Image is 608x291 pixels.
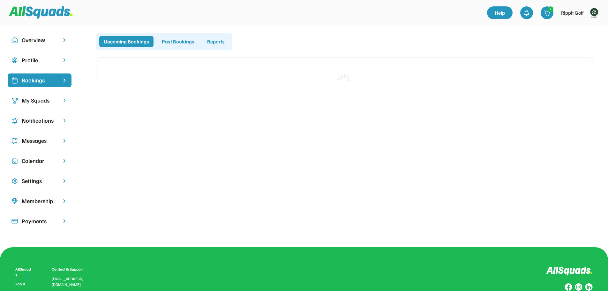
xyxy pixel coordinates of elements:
div: Notifications [22,116,57,125]
img: Icon%20copy%205.svg [11,138,18,144]
img: bell-03%20%281%29.svg [523,10,530,16]
img: Group%20copy%208.svg [565,283,572,291]
img: chevron-right.svg [61,138,68,144]
img: chevron-right.svg [61,37,68,43]
img: Group%20copy%207.svg [575,283,582,291]
div: Overview [22,36,57,44]
img: chevron-right.svg [61,178,68,184]
a: Help [487,6,513,19]
div: Rippit Golf [561,9,584,17]
img: Icon%20%2815%29.svg [11,218,18,225]
img: Icon%20%2819%29.svg [11,77,18,84]
div: Past Bookings [157,36,199,47]
div: Messages [22,136,57,145]
img: Icon%20copy%208.svg [11,198,18,204]
div: My Squads [22,96,57,105]
img: user-circle.svg [11,57,18,64]
img: chevron-right.svg [61,158,68,164]
div: Contact & Support [52,266,91,272]
img: Logo%20inverted.svg [546,266,593,276]
img: Group%20copy%206.svg [585,283,593,291]
img: chevron-right.svg [61,118,68,124]
img: Squad%20Logo.svg [9,6,73,19]
img: chevron-right.svg [61,218,68,224]
img: chevron-right.svg [61,57,68,63]
img: Icon%20copy%203.svg [11,97,18,104]
img: Icon%20copy%207.svg [11,158,18,164]
div: Bookings [22,76,57,85]
img: Icon%20copy%2010.svg [11,37,18,43]
div: Membership [22,197,57,205]
img: Icon%20copy%2016.svg [11,178,18,184]
div: Payments [22,217,57,226]
div: Profile [22,56,57,65]
div: Calendar [22,157,57,165]
img: shopping-cart-01%20%281%29.svg [544,10,550,16]
img: Rippitlogov2_green.png [588,6,600,19]
img: chevron-right%20copy%203.svg [61,77,68,83]
img: Icon%20copy%204.svg [11,118,18,124]
div: Reports [203,36,229,47]
div: Settings [22,177,57,185]
img: chevron-right.svg [61,198,68,204]
div: Upcoming Bookings [99,36,154,47]
img: chevron-right.svg [61,97,68,103]
div: 2 [548,7,553,11]
div: [EMAIL_ADDRESS][DOMAIN_NAME] [52,276,91,287]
